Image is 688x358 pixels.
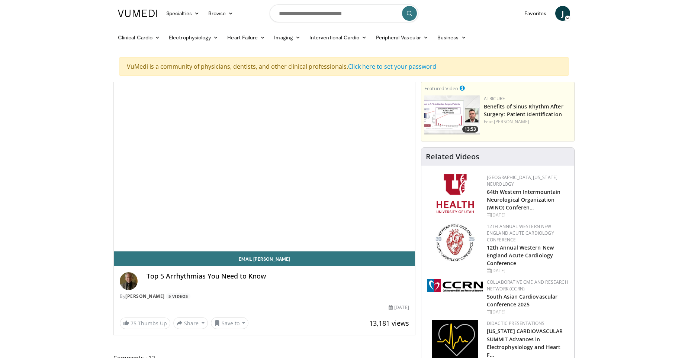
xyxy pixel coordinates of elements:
[120,318,170,329] a: 75 Thumbs Up
[426,152,479,161] h4: Related Videos
[305,30,372,45] a: Interventional Cardio
[487,293,558,308] a: South Asian Cardiovascular Conference 2025
[119,57,569,76] div: VuMedi is a community of physicians, dentists, and other clinical professionals.
[487,267,568,274] div: [DATE]
[520,6,551,21] a: Favorites
[487,188,561,211] a: 64th Western Intermountain Neurological Organization (WINO) Conferen…
[487,328,563,358] a: [US_STATE] CARDIOVASCULAR SUMMIT Advances in Electrophysiology and Heart F…
[494,118,529,125] a: [PERSON_NAME]
[434,223,476,262] img: 0954f259-7907-4053-a817-32a96463ecc8.png.150x105_q85_autocrop_double_scale_upscale_version-0.2.png
[484,103,563,118] a: Benefits of Sinus Rhythm After Surgery: Patient Identification
[427,279,483,292] img: a04ee3ba-8487-4636-b0fb-5e8d268f3737.png.150x105_q85_autocrop_double_scale_upscale_version-0.2.png
[437,174,474,213] img: f6362829-b0a3-407d-a044-59546adfd345.png.150x105_q85_autocrop_double_scale_upscale_version-0.2.png
[424,95,480,134] a: 13:53
[389,304,409,311] div: [DATE]
[433,30,471,45] a: Business
[487,174,558,187] a: [GEOGRAPHIC_DATA][US_STATE] Neurology
[487,320,568,327] div: Didactic Presentations
[487,212,568,218] div: [DATE]
[114,82,415,251] video-js: Video Player
[270,30,305,45] a: Imaging
[211,317,249,329] button: Save to
[424,85,458,92] small: Featured Video
[118,10,157,17] img: VuMedi Logo
[131,320,136,327] span: 75
[372,30,433,45] a: Peripheral Vascular
[487,279,568,292] a: Collaborative CME and Research Network (CCRN)
[114,251,415,266] a: Email [PERSON_NAME]
[166,293,190,300] a: 5 Videos
[164,30,223,45] a: Electrophysiology
[369,319,409,328] span: 13,181 views
[125,293,165,299] a: [PERSON_NAME]
[270,4,418,22] input: Search topics, interventions
[487,223,554,243] a: 12th Annual Western New England Acute Cardiology Conference
[147,272,409,280] h4: Top 5 Arrhythmias You Need to Know
[555,6,570,21] a: J
[162,6,204,21] a: Specialties
[484,118,571,125] div: Feat.
[462,126,478,133] span: 13:53
[173,317,208,329] button: Share
[487,244,554,267] a: 12th Annual Western New England Acute Cardiology Conference
[484,95,505,102] a: AtriCure
[204,6,238,21] a: Browse
[424,95,480,134] img: 982c273f-2ee1-4c72-ac31-fa6e97b745f7.png.150x105_q85_crop-smart_upscale.png
[113,30,164,45] a: Clinical Cardio
[487,309,568,315] div: [DATE]
[348,62,436,71] a: Click here to set your password
[120,293,409,300] div: By
[120,272,138,290] img: Avatar
[223,30,270,45] a: Heart Failure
